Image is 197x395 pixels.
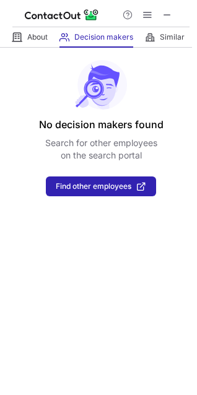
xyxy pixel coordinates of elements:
[56,182,131,191] span: Find other employees
[25,7,99,22] img: ContactOut v5.3.10
[74,60,128,110] img: No leads found
[74,32,133,42] span: Decision makers
[39,117,164,132] header: No decision makers found
[27,32,48,42] span: About
[46,176,156,196] button: Find other employees
[160,32,185,42] span: Similar
[45,137,157,162] p: Search for other employees on the search portal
